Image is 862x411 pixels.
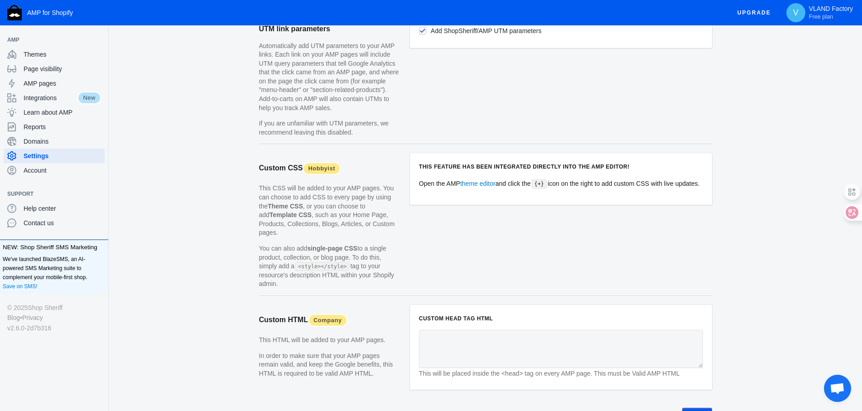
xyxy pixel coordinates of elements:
span: Upgrade [737,5,771,21]
span: Domains [24,137,101,146]
p: In order to make sure that your AMP pages remain valid, and keep the Google benefits, this HTML i... [259,352,401,378]
div: © 2025 [7,303,101,313]
span: Help center [24,204,101,213]
button: Add a sales channel [92,38,106,42]
div: v2.6.0-2d7b316 [7,323,101,333]
a: Blog [7,313,20,323]
p: This HTML will be added to your AMP pages. [259,336,401,345]
h2: Custom CSS [259,153,401,184]
span: Reports [24,122,101,131]
span: Company [308,314,347,327]
a: theme editor [460,180,496,187]
a: Shop Sheriff [28,303,63,313]
img: Shop Sheriff Logo [7,5,22,20]
p: You can also add to a single product, collection, or blog page. To do this, simply add a tag to y... [259,244,401,289]
button: Upgrade [730,5,778,21]
div: 打開聊天 [824,375,851,402]
span: New [77,92,101,104]
strong: single-page CSS [307,245,357,252]
em: This will be placed inside the <head> tag on every AMP page. This must be Valid AMP HTML [419,370,680,377]
h2: UTM link parameters [259,16,401,42]
strong: Theme CSS [268,203,303,210]
h6: This feature has been integrated directly into the AMP editor! [419,162,703,171]
span: Support [7,189,92,198]
span: Integrations [24,93,77,102]
span: Learn about AMP [24,108,101,117]
a: IntegrationsNew [4,91,105,105]
span: AMP pages [24,79,101,88]
button: Add a sales channel [92,192,106,196]
span: Free plan [809,13,833,20]
p: If you are unfamiliar with UTM parameters, we recommend leaving this disabled. [259,119,401,137]
span: V [791,8,800,17]
span: Page visibility [24,64,101,73]
a: AMP pages [4,76,105,91]
a: Learn about AMP [4,105,105,120]
span: AMP [7,35,92,44]
a: Settings [4,149,105,163]
a: Page visibility [4,62,105,76]
h6: Custom HEAD tag HTML [419,314,703,323]
div: • [7,313,101,323]
strong: Template CSS [270,211,312,218]
span: AMP for Shopify [27,9,73,16]
a: Privacy [22,313,43,323]
code: <style></style> [295,262,349,271]
code: {+} [532,179,547,189]
a: Save on SMS! [3,282,38,291]
a: Themes [4,47,105,62]
a: Account [4,163,105,178]
h2: Custom HTML [259,305,401,336]
a: Domains [4,134,105,149]
p: This CSS will be added to your AMP pages. You can choose to add CSS to every page by using the , ... [259,184,401,237]
a: Reports [4,120,105,134]
span: Account [24,166,101,175]
span: Contact us [24,218,101,227]
span: Themes [24,50,101,59]
span: Hobbyist [303,162,341,175]
a: Contact us [4,216,105,230]
label: Add ShopSheriff/AMP UTM parameters [431,25,542,37]
p: Open the AMP and click the icon on the right to add custom CSS with live updates. [419,179,703,189]
p: VLAND Factory [809,5,853,20]
span: Settings [24,151,101,160]
p: Automatically add UTM parameters to your AMP links. Each link on your AMP pages will include UTM ... [259,42,401,113]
